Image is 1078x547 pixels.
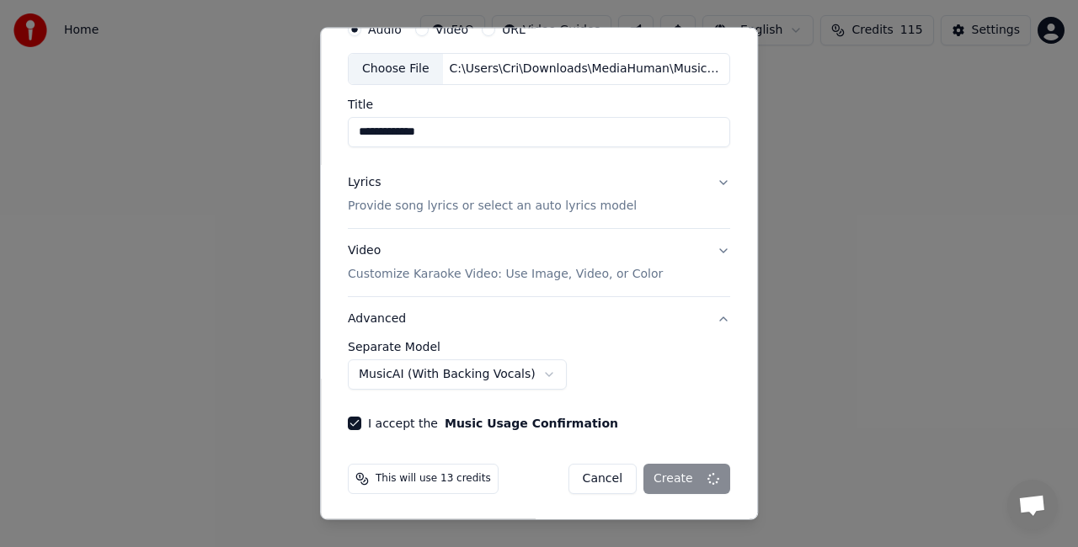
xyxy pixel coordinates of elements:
label: Title [348,98,730,110]
label: URL [502,24,526,36]
button: Cancel [568,464,637,494]
div: C:\Users\Cri\Downloads\MediaHuman\Music\[PERSON_NAME] - Goodbye To Me.mp3 [443,61,729,78]
div: Video [348,242,663,283]
button: Advanced [348,297,730,341]
button: LyricsProvide song lyrics or select an auto lyrics model [348,161,730,228]
label: Separate Model [348,341,730,353]
button: VideoCustomize Karaoke Video: Use Image, Video, or Color [348,229,730,296]
label: Video [435,24,468,36]
div: Advanced [348,341,730,403]
div: Choose File [349,55,443,85]
p: Customize Karaoke Video: Use Image, Video, or Color [348,266,663,283]
label: Audio [368,24,402,36]
div: Lyrics [348,174,381,191]
p: Provide song lyrics or select an auto lyrics model [348,198,637,215]
span: This will use 13 credits [376,472,491,486]
label: I accept the [368,417,618,429]
button: I accept the [445,417,618,429]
